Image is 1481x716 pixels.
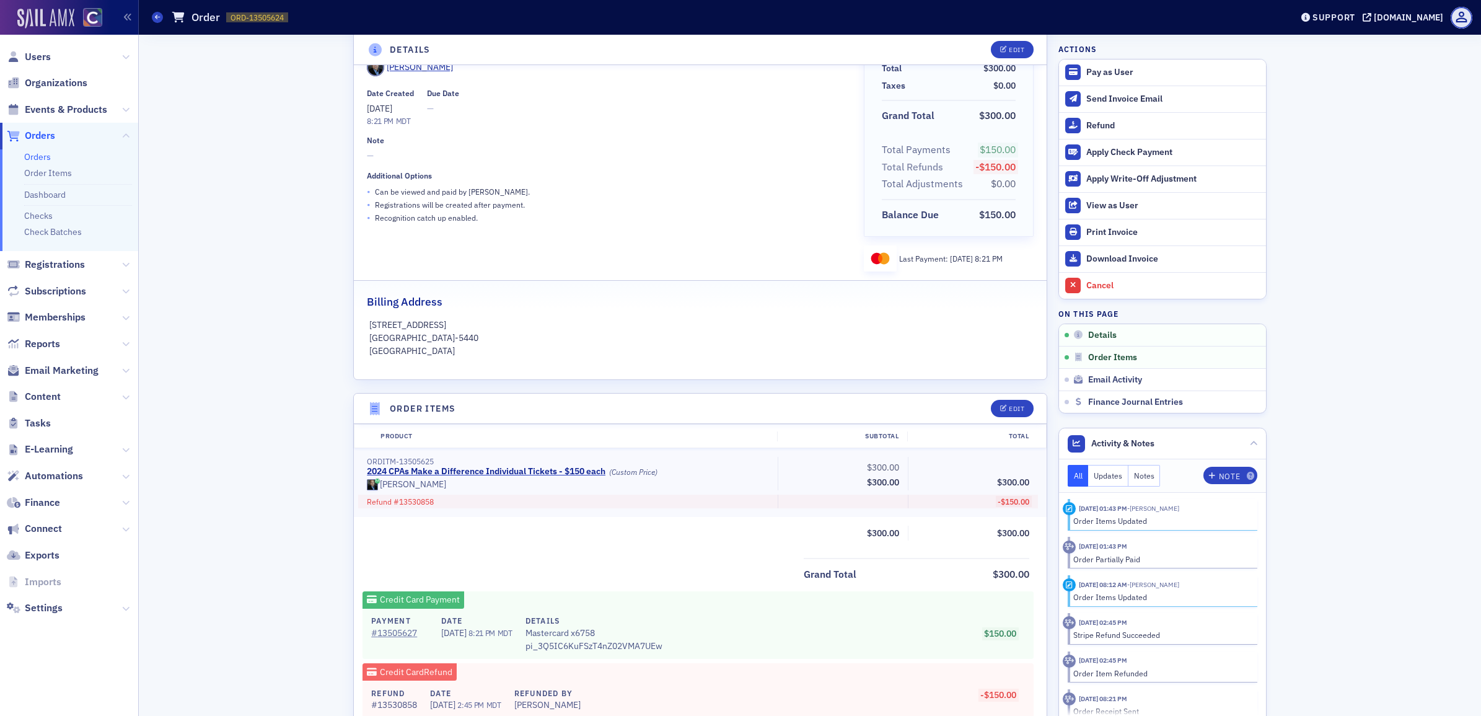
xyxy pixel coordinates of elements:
p: [GEOGRAPHIC_DATA]-5440 [369,332,1032,345]
span: Order Items [1088,352,1137,363]
div: Taxes [882,79,905,92]
a: Settings [7,601,63,615]
div: [DOMAIN_NAME] [1374,12,1443,23]
div: Print Invoice [1086,227,1260,238]
span: $150.00 [979,208,1016,221]
img: mastercard [868,250,893,267]
span: Users [25,50,51,64]
span: Finance Journal Entries [1088,397,1183,408]
div: Note [1219,473,1240,480]
span: $300.00 [979,109,1016,122]
a: Tasks [7,417,51,430]
span: [DATE] [950,254,975,263]
span: -$150.00 [998,497,1029,506]
h2: Billing Address [367,294,442,310]
span: Imports [25,575,61,589]
div: Activity [1063,578,1076,591]
h4: Refunded By [514,687,581,699]
a: Check Batches [24,226,82,237]
span: Subscriptions [25,285,86,298]
span: Memberships [25,311,86,324]
img: SailAMX [17,9,74,29]
a: Reports [7,337,60,351]
button: [DOMAIN_NAME] [1363,13,1448,22]
span: $150.00 [980,143,1016,156]
button: Updates [1088,465,1128,487]
div: Pay as User [1086,67,1260,78]
div: Total Payments [882,143,951,157]
span: Details [1088,330,1117,341]
span: Taxes [882,79,910,92]
div: Total [882,62,902,75]
div: [PERSON_NAME] [387,61,453,74]
span: Grand Total [882,108,939,123]
span: Tiffany Carson [1127,580,1179,589]
span: MDT [393,116,411,126]
span: $0.00 [991,177,1016,190]
span: $300.00 [867,477,899,488]
span: Content [25,390,61,404]
div: Order Items Updated [1073,591,1249,603]
div: Grand Total [882,108,934,123]
div: Order Partially Paid [1073,554,1249,565]
a: Organizations [7,76,87,90]
span: 8:21 PM [975,254,1003,263]
a: Imports [7,575,61,589]
div: Grand Total [804,567,856,582]
a: Connect [7,522,62,536]
h4: Details [525,615,662,626]
h4: Date [430,687,501,699]
button: Pay as User [1059,60,1266,86]
span: Connect [25,522,62,536]
span: Events & Products [25,103,107,117]
button: All [1068,465,1089,487]
span: E-Learning [25,443,73,456]
span: Exports [25,549,59,562]
a: [PERSON_NAME] [367,479,446,490]
a: Checks [24,210,53,221]
div: Apply Write-Off Adjustment [1086,174,1260,185]
div: Edit [1009,46,1024,53]
span: MDT [484,700,501,710]
span: Balance Due [882,208,943,223]
a: Automations [7,469,83,483]
span: Registrations [25,258,85,272]
a: Subscriptions [7,285,86,298]
span: Grand Total [804,567,861,582]
div: pi_3Q5IC6KuFSzT4nZ02VMA7UEw [525,615,662,652]
time: 8:21 PM [367,116,393,126]
span: Total Refunds [882,160,947,175]
button: Apply Write-Off Adjustment [1059,166,1266,192]
p: [STREET_ADDRESS] [369,319,1032,332]
div: Activity [1063,541,1076,554]
div: Total Adjustments [882,177,963,192]
div: Credit Card Refund [363,663,457,681]
span: -$150.00 [975,161,1016,173]
span: Orders [25,129,55,143]
a: E-Learning [7,443,73,456]
h4: Details [390,43,431,56]
span: $300.00 [867,528,899,539]
span: 2:45 PM [457,700,484,710]
a: Users [7,50,51,64]
div: Product [372,431,777,441]
a: Order Items [24,167,72,179]
h4: Refund [371,687,417,699]
h4: Date [441,615,512,626]
span: — [427,102,459,115]
a: #13505627 [371,627,428,640]
a: Finance [7,496,60,510]
span: $150.00 [984,628,1016,639]
button: Apply Check Payment [1059,139,1266,166]
time: 10/30/2024 02:45 PM [1079,618,1127,627]
div: [PERSON_NAME] [380,479,446,490]
p: [GEOGRAPHIC_DATA] [369,345,1032,358]
span: Email Marketing [25,364,99,378]
span: Total Payments [882,143,955,157]
div: (Custom Price) [609,467,657,477]
time: 11/1/2024 08:12 AM [1079,580,1127,589]
div: [PERSON_NAME] [514,699,581,712]
span: -$150.00 [980,689,1016,701]
div: Download Invoice [1086,254,1260,265]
